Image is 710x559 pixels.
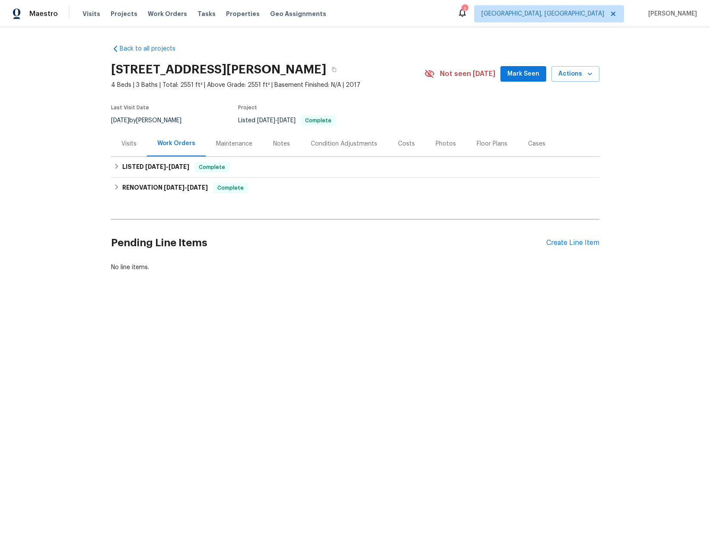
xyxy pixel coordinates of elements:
[195,163,229,172] span: Complete
[257,118,275,124] span: [DATE]
[111,44,194,53] a: Back to all projects
[122,162,189,172] h6: LISTED
[462,5,468,14] div: 1
[507,69,539,79] span: Mark Seen
[148,10,187,18] span: Work Orders
[226,10,260,18] span: Properties
[157,139,195,148] div: Work Orders
[111,263,599,272] div: No line items.
[197,11,216,17] span: Tasks
[326,62,342,77] button: Copy Address
[111,223,546,263] h2: Pending Line Items
[111,105,149,110] span: Last Visit Date
[187,184,208,191] span: [DATE]
[83,10,100,18] span: Visits
[528,140,545,148] div: Cases
[273,140,290,148] div: Notes
[481,10,604,18] span: [GEOGRAPHIC_DATA], [GEOGRAPHIC_DATA]
[302,118,335,123] span: Complete
[500,66,546,82] button: Mark Seen
[122,183,208,193] h6: RENOVATION
[546,239,599,247] div: Create Line Item
[145,164,189,170] span: -
[551,66,599,82] button: Actions
[169,164,189,170] span: [DATE]
[216,140,252,148] div: Maintenance
[477,140,507,148] div: Floor Plans
[558,69,592,79] span: Actions
[645,10,697,18] span: [PERSON_NAME]
[111,81,424,89] span: 4 Beds | 3 Baths | Total: 2551 ft² | Above Grade: 2551 ft² | Basement Finished: N/A | 2017
[270,10,326,18] span: Geo Assignments
[111,65,326,74] h2: [STREET_ADDRESS][PERSON_NAME]
[238,118,336,124] span: Listed
[238,105,257,110] span: Project
[121,140,137,148] div: Visits
[111,157,599,178] div: LISTED [DATE]-[DATE]Complete
[164,184,185,191] span: [DATE]
[111,118,129,124] span: [DATE]
[111,10,137,18] span: Projects
[164,184,208,191] span: -
[145,164,166,170] span: [DATE]
[111,115,192,126] div: by [PERSON_NAME]
[257,118,296,124] span: -
[29,10,58,18] span: Maestro
[277,118,296,124] span: [DATE]
[311,140,377,148] div: Condition Adjustments
[214,184,247,192] span: Complete
[440,70,495,78] span: Not seen [DATE]
[111,178,599,198] div: RENOVATION [DATE]-[DATE]Complete
[398,140,415,148] div: Costs
[436,140,456,148] div: Photos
